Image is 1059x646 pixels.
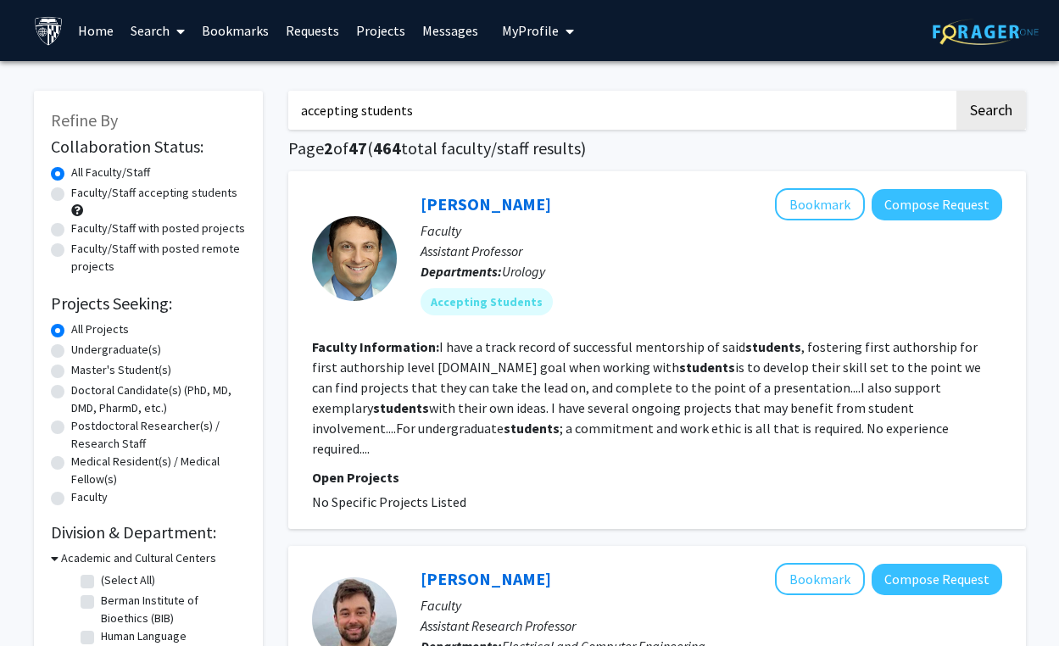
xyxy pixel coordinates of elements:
h2: Projects Seeking: [51,293,246,314]
label: (Select All) [101,571,155,589]
a: Requests [277,1,348,60]
p: Assistant Professor [421,241,1002,261]
a: [PERSON_NAME] [421,568,551,589]
button: Compose Request to William Redman [872,564,1002,595]
label: Faculty/Staff with posted remote projects [71,240,246,276]
label: Faculty/Staff with posted projects [71,220,245,237]
label: Doctoral Candidate(s) (PhD, MD, DMD, PharmD, etc.) [71,381,246,417]
label: Undergraduate(s) [71,341,161,359]
button: Add Andrew Cohen to Bookmarks [775,188,865,220]
a: Projects [348,1,414,60]
span: 47 [348,137,367,159]
a: Search [122,1,193,60]
span: Refine By [51,109,118,131]
a: Messages [414,1,487,60]
button: Compose Request to Andrew Cohen [872,189,1002,220]
label: Faculty [71,488,108,506]
img: ForagerOne Logo [933,19,1039,45]
b: students [373,399,429,416]
p: Assistant Research Professor [421,615,1002,636]
b: students [679,359,735,376]
mat-chip: Accepting Students [421,288,553,315]
button: Add William Redman to Bookmarks [775,563,865,595]
span: 2 [324,137,333,159]
b: students [504,420,560,437]
input: Search Keywords [288,91,954,130]
span: 464 [373,137,401,159]
b: Faculty Information: [312,338,439,355]
a: Home [70,1,122,60]
span: My Profile [502,22,559,39]
b: students [745,338,801,355]
p: Faculty [421,595,1002,615]
h1: Page of ( total faculty/staff results) [288,138,1026,159]
h2: Collaboration Status: [51,136,246,157]
label: Berman Institute of Bioethics (BIB) [101,592,242,627]
label: All Faculty/Staff [71,164,150,181]
label: Master's Student(s) [71,361,171,379]
label: All Projects [71,320,129,338]
fg-read-more: I have a track record of successful mentorship of said , fostering first authorship for first aut... [312,338,981,457]
h3: Academic and Cultural Centers [61,549,216,567]
a: [PERSON_NAME] [421,193,551,214]
label: Postdoctoral Researcher(s) / Research Staff [71,417,246,453]
a: Bookmarks [193,1,277,60]
img: Johns Hopkins University Logo [34,16,64,46]
button: Search [956,91,1026,130]
p: Open Projects [312,467,1002,487]
span: No Specific Projects Listed [312,493,466,510]
span: Urology [502,263,545,280]
label: Medical Resident(s) / Medical Fellow(s) [71,453,246,488]
b: Departments: [421,263,502,280]
label: Faculty/Staff accepting students [71,184,237,202]
iframe: Chat [13,570,72,633]
p: Faculty [421,220,1002,241]
h2: Division & Department: [51,522,246,543]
